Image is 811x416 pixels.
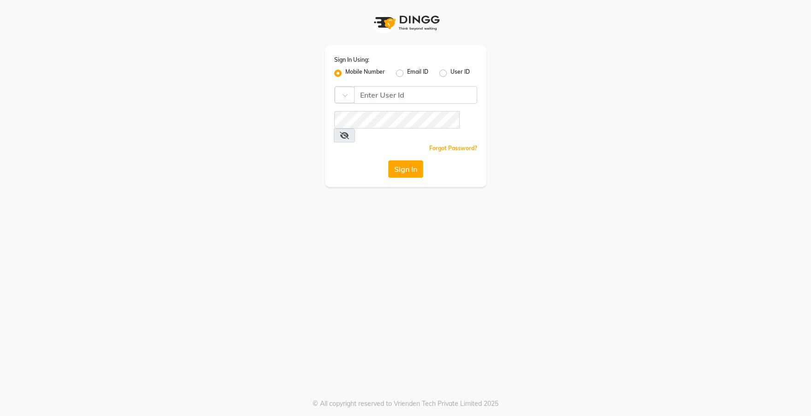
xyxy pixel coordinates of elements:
[345,68,385,79] label: Mobile Number
[450,68,470,79] label: User ID
[407,68,428,79] label: Email ID
[369,9,443,36] img: logo1.svg
[334,111,460,129] input: Username
[429,145,477,152] a: Forgot Password?
[388,160,423,178] button: Sign In
[354,86,477,104] input: Username
[334,56,369,64] label: Sign In Using:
